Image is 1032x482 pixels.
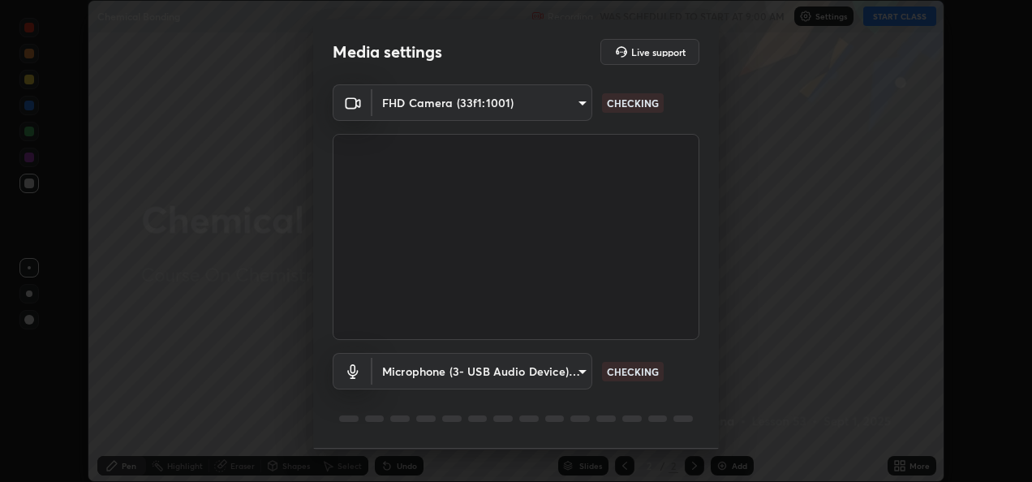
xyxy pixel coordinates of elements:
[333,41,442,62] h2: Media settings
[372,84,592,121] div: FHD Camera (33f1:1001)
[607,96,659,110] p: CHECKING
[372,353,592,389] div: FHD Camera (33f1:1001)
[607,364,659,379] p: CHECKING
[631,47,686,57] h5: Live support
